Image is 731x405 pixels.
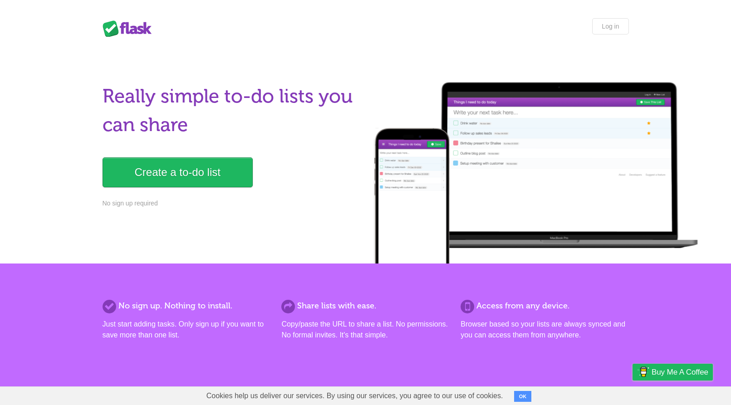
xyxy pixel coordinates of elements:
span: Buy me a coffee [652,364,708,380]
p: No sign up required [103,199,360,208]
span: Cookies help us deliver our services. By using our services, you agree to our use of cookies. [197,387,512,405]
h1: Really simple to-do lists you can share [103,82,360,139]
img: Buy me a coffee [637,364,649,380]
h2: Access from any device. [461,300,628,312]
p: Browser based so your lists are always synced and you can access them from anywhere. [461,319,628,341]
a: Log in [592,18,628,34]
h2: No sign up. Nothing to install. [103,300,270,312]
a: Buy me a coffee [633,364,713,381]
a: Create a to-do list [103,157,253,187]
p: Copy/paste the URL to share a list. No permissions. No formal invites. It's that simple. [281,319,449,341]
p: Just start adding tasks. Only sign up if you want to save more than one list. [103,319,270,341]
button: OK [514,391,532,402]
h2: Share lists with ease. [281,300,449,312]
div: Flask Lists [103,20,157,37]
